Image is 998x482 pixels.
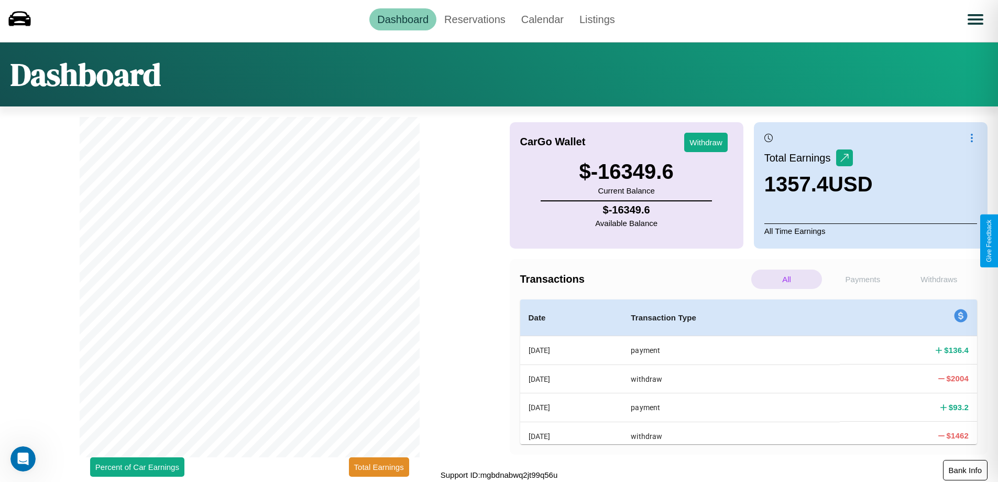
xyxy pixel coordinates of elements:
[513,8,572,30] a: Calendar
[10,446,36,472] iframe: Intercom live chat
[904,270,974,289] p: Withdraws
[764,223,977,238] p: All Time Earnings
[520,273,749,285] h4: Transactions
[961,5,990,34] button: Open menu
[947,430,969,441] h4: $ 1462
[684,133,728,152] button: Withdraw
[572,8,623,30] a: Listings
[947,373,969,384] h4: $ 2004
[579,160,674,184] h3: $ -16349.6
[827,270,898,289] p: Payments
[90,457,184,477] button: Percent of Car Earnings
[436,8,513,30] a: Reservations
[520,136,586,148] h4: CarGo Wallet
[520,336,623,365] th: [DATE]
[949,402,969,413] h4: $ 93.2
[622,365,840,393] th: withdraw
[622,422,840,450] th: withdraw
[441,468,558,482] p: Support ID: mgbdnabwq2jt99q56u
[595,204,657,216] h4: $ -16349.6
[349,457,409,477] button: Total Earnings
[10,53,161,96] h1: Dashboard
[944,345,969,356] h4: $ 136.4
[579,184,674,198] p: Current Balance
[751,270,822,289] p: All
[631,312,831,324] h4: Transaction Type
[764,148,836,167] p: Total Earnings
[985,220,993,262] div: Give Feedback
[622,393,840,422] th: payment
[529,312,615,324] h4: Date
[520,365,623,393] th: [DATE]
[520,422,623,450] th: [DATE]
[622,336,840,365] th: payment
[943,460,988,480] button: Bank Info
[369,8,436,30] a: Dashboard
[764,173,873,196] h3: 1357.4 USD
[595,216,657,230] p: Available Balance
[520,393,623,422] th: [DATE]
